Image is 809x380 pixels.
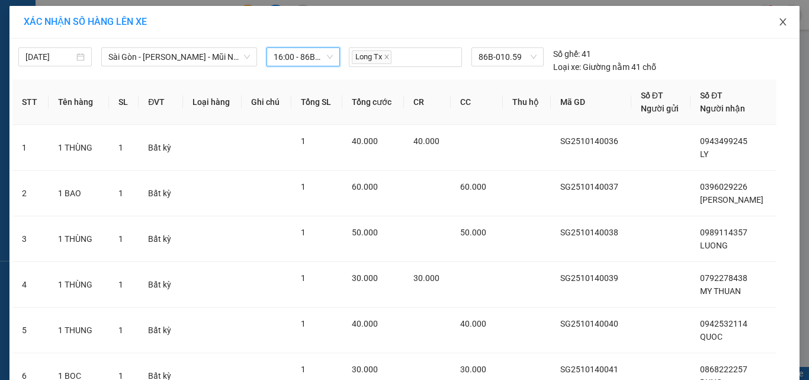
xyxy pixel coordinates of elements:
[553,47,591,60] div: 41
[139,308,182,353] td: Bất kỳ
[24,16,147,27] span: XÁC NHẬN SỐ HÀNG LÊN XE
[243,53,251,60] span: down
[551,79,631,125] th: Mã GD
[700,91,723,100] span: Số ĐT
[352,273,378,283] span: 30.000
[108,48,250,66] span: Sài Gòn - Phan Thiết - Mũi Né (CT Ông Đồn)
[700,273,747,283] span: 0792278438
[479,48,537,66] span: 86B-010.59
[76,17,114,114] b: BIÊN NHẬN GỬI HÀNG HÓA
[12,79,49,125] th: STT
[12,262,49,308] td: 4
[460,228,486,237] span: 50.000
[49,262,109,308] td: 1 THÙNG
[352,228,378,237] span: 50.000
[460,319,486,328] span: 40.000
[139,125,182,171] td: Bất kỳ
[352,182,378,191] span: 60.000
[139,262,182,308] td: Bất kỳ
[700,182,747,191] span: 0396029226
[118,234,123,244] span: 1
[404,79,451,125] th: CR
[700,332,723,341] span: QUOC
[700,104,745,113] span: Người nhận
[12,125,49,171] td: 1
[49,171,109,216] td: 1 BAO
[503,79,551,125] th: Thu hộ
[342,79,404,125] th: Tổng cước
[700,241,728,250] span: LUONG
[49,308,109,353] td: 1 THUNG
[118,280,123,289] span: 1
[413,136,439,146] span: 40.000
[700,365,747,374] span: 0868222257
[301,228,306,237] span: 1
[139,216,182,262] td: Bất kỳ
[12,216,49,262] td: 3
[778,17,788,27] span: close
[460,182,486,191] span: 60.000
[274,48,333,66] span: 16:00 - 86B-010.59
[560,365,618,374] span: SG2510140041
[451,79,503,125] th: CC
[301,319,306,328] span: 1
[109,79,139,125] th: SL
[700,228,747,237] span: 0989114357
[700,195,763,205] span: [PERSON_NAME]
[641,104,679,113] span: Người gửi
[700,286,741,296] span: MY THUAN
[700,149,708,159] span: LY
[553,47,580,60] span: Số ghế:
[352,50,391,64] span: Long Tx
[352,365,378,374] span: 30.000
[352,319,378,328] span: 40.000
[242,79,291,125] th: Ghi chú
[301,365,306,374] span: 1
[641,91,663,100] span: Số ĐT
[560,228,618,237] span: SG2510140038
[118,143,123,152] span: 1
[700,136,747,146] span: 0943499245
[301,273,306,283] span: 1
[700,319,747,328] span: 0942532114
[413,273,439,283] span: 30.000
[291,79,343,125] th: Tổng SL
[460,365,486,374] span: 30.000
[139,79,182,125] th: ĐVT
[12,308,49,353] td: 5
[183,79,242,125] th: Loại hàng
[560,136,618,146] span: SG2510140036
[766,6,800,39] button: Close
[49,79,109,125] th: Tên hàng
[15,76,67,132] b: [PERSON_NAME]
[384,54,390,60] span: close
[99,56,163,71] li: (c) 2017
[139,171,182,216] td: Bất kỳ
[560,182,618,191] span: SG2510140037
[49,216,109,262] td: 1 THÙNG
[25,50,74,63] input: 14/10/2025
[553,60,656,74] div: Giường nằm 41 chỗ
[560,273,618,283] span: SG2510140039
[49,125,109,171] td: 1 THÙNG
[118,325,123,335] span: 1
[352,136,378,146] span: 40.000
[560,319,618,328] span: SG2510140040
[129,15,157,43] img: logo.jpg
[301,136,306,146] span: 1
[553,60,581,74] span: Loại xe:
[12,171,49,216] td: 2
[118,189,123,198] span: 1
[301,182,306,191] span: 1
[99,45,163,55] b: [DOMAIN_NAME]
